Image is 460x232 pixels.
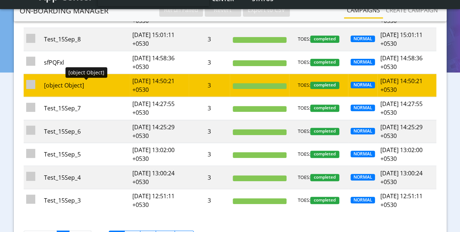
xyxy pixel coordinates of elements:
span: NORMAL [351,174,375,180]
span: completed [310,197,339,204]
span: NORMAL [351,105,375,111]
span: TOES: [298,59,310,66]
span: [DATE] 14:27:55 +0530 [380,100,422,117]
span: [DATE] 12:51:11 +0530 [380,192,422,209]
span: TOES: [298,105,310,112]
td: 3 [189,28,230,51]
td: 3 [189,74,230,97]
span: [DATE] 13:02:00 +0530 [380,146,422,163]
div: [object Object] [44,81,127,90]
div: Test_15Sep_3 [44,196,127,205]
div: Test_15Sep_7 [44,104,127,113]
td: 3 [189,51,230,74]
span: TOES: [298,128,310,135]
span: [DATE] 14:25:29 +0530 [380,123,422,140]
span: [DATE] 14:50:21 +0530 [380,77,422,94]
td: [DATE] 13:02:00 +0530 [130,143,189,166]
span: TOES: [298,197,310,204]
span: TOES: [298,36,310,43]
td: [DATE] 14:58:36 +0530 [130,51,189,74]
div: [object Object] [65,67,107,78]
span: NORMAL [351,128,375,134]
td: [DATE] 14:50:21 +0530 [130,74,189,97]
td: [DATE] 12:51:11 +0530 [130,189,189,212]
div: Test_15Sep_6 [44,127,127,136]
span: [DATE] 15:50:53 +0530 [380,8,422,25]
button: Rerun Failed [159,3,203,17]
span: NORMAL [351,151,375,157]
span: [DATE] 14:58:36 +0530 [380,54,422,71]
td: 3 [189,166,230,189]
span: completed [310,105,339,112]
td: [DATE] 13:00:24 +0530 [130,166,189,189]
span: NORMAL [351,82,375,88]
a: Campaigns [344,3,383,17]
span: TOES: [298,82,310,89]
button: Revert [205,3,241,17]
td: [DATE] 15:01:11 +0530 [130,28,189,51]
td: 3 [189,143,230,166]
div: Test_15Sep_5 [44,150,127,159]
span: TOES: [298,174,310,181]
span: completed [310,128,339,135]
span: completed [310,59,339,66]
span: completed [310,36,339,43]
span: [DATE] 15:01:11 +0530 [380,31,422,48]
a: Create campaign [383,3,441,17]
span: completed [310,82,339,89]
div: Test_15Sep_8 [44,35,127,44]
span: completed [310,151,339,158]
td: 3 [189,120,230,143]
span: [DATE] 13:00:24 +0530 [380,169,422,186]
td: [DATE] 14:27:55 +0530 [130,97,189,120]
span: TOES: [298,151,310,158]
td: 3 [189,97,230,120]
div: sfPQFxl [44,58,127,67]
td: [DATE] 14:25:29 +0530 [130,120,189,143]
span: NORMAL [351,59,375,65]
span: NORMAL [351,197,375,203]
span: NORMAL [351,36,375,42]
td: 3 [189,189,230,212]
button: Export to CSV [243,3,290,17]
div: Test_15Sep_4 [44,173,127,182]
span: completed [310,174,339,181]
a: On-Boarding Manager [20,4,108,18]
